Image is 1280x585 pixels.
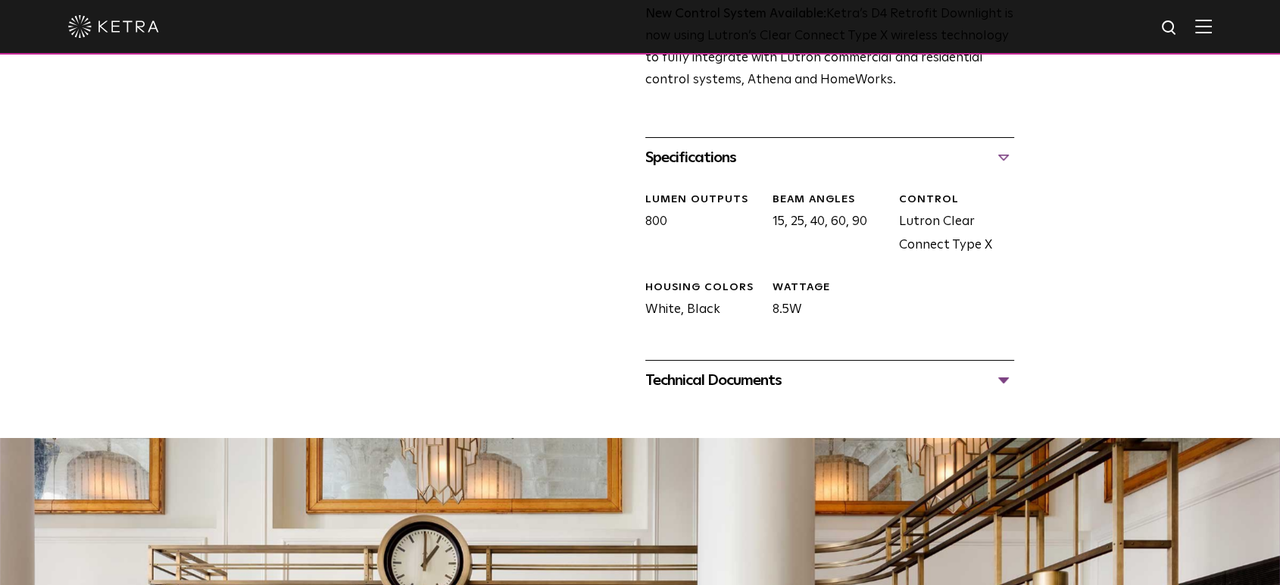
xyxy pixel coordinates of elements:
[773,280,888,296] div: WATTAGE
[634,192,760,258] div: 800
[1195,19,1212,33] img: Hamburger%20Nav.svg
[888,192,1014,258] div: Lutron Clear Connect Type X
[645,192,760,208] div: LUMEN OUTPUTS
[899,192,1014,208] div: CONTROL
[1160,19,1179,38] img: search icon
[645,145,1014,170] div: Specifications
[645,368,1014,393] div: Technical Documents
[761,192,888,258] div: 15, 25, 40, 60, 90
[68,15,159,38] img: ketra-logo-2019-white
[761,280,888,322] div: 8.5W
[773,192,888,208] div: Beam Angles
[645,280,760,296] div: HOUSING COLORS
[634,280,760,322] div: White, Black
